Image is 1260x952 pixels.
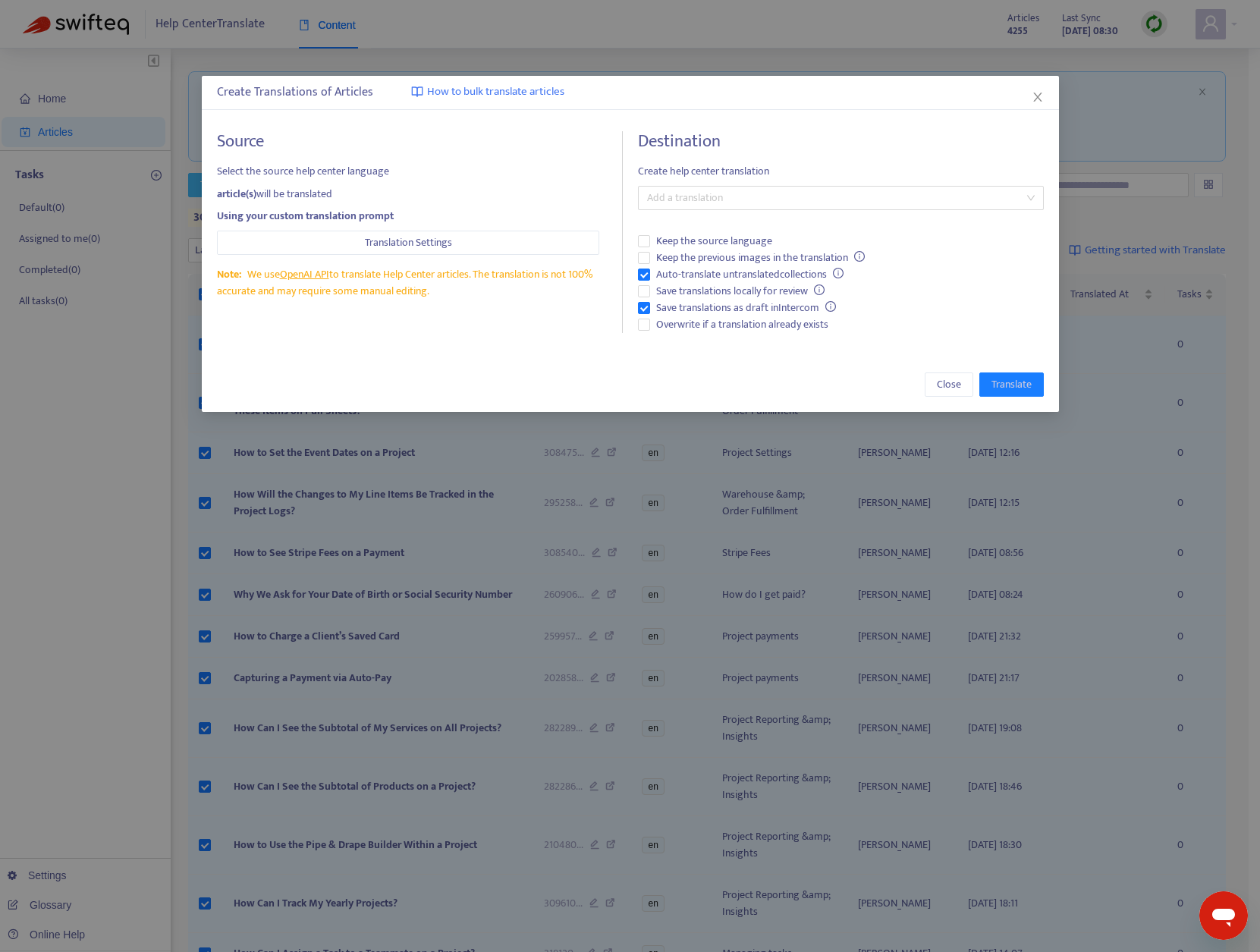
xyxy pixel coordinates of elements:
div: Create Translations of Articles [217,83,1044,102]
div: Using your custom translation prompt [217,208,599,225]
span: Overwrite if a translation already exists [650,316,834,333]
button: Translation Settings [217,231,599,255]
span: Note: [217,265,241,283]
span: Close [936,376,960,393]
span: info-circle [813,284,824,295]
button: Close [924,372,972,397]
span: Save translations locally for review [650,283,831,300]
a: OpenAI API [279,265,328,283]
span: Keep the previous images in the translation [650,250,871,266]
div: We use to translate Help Center articles. The translation is not 100% accurate and may require so... [217,266,599,300]
span: close [1031,91,1043,103]
span: info-circle [832,268,843,278]
span: Keep the source language [650,233,778,250]
a: How to bulk translate articles [411,83,564,101]
iframe: Button to launch messaging window [1199,891,1248,940]
span: Save translations as draft in Intercom [650,300,842,316]
span: Create help center translation [638,163,1043,180]
span: How to bulk translate articles [427,83,564,101]
span: info-circle [853,251,864,262]
span: info-circle [825,301,835,312]
button: Translate [979,372,1043,397]
strong: article(s) [217,185,256,203]
h4: Source [217,131,599,152]
span: Translation Settings [364,234,451,251]
button: Close [1029,89,1045,105]
h4: Destination [638,131,1043,152]
span: Auto-translate untranslated collections [650,266,850,283]
img: image-link [411,86,423,98]
span: Select the source help center language [217,163,599,180]
div: will be translated [217,186,599,203]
